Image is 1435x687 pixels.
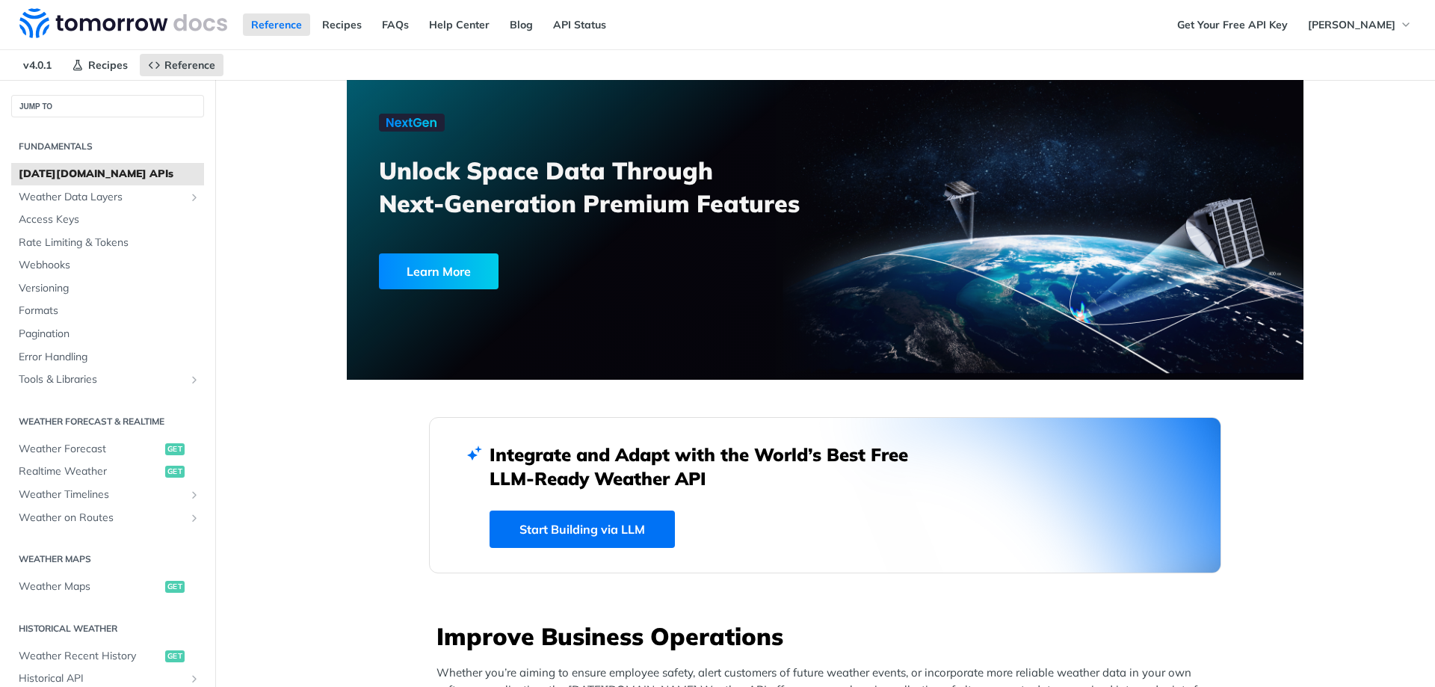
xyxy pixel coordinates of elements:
span: Realtime Weather [19,464,161,479]
a: Weather TimelinesShow subpages for Weather Timelines [11,484,204,506]
h3: Improve Business Operations [436,620,1221,653]
span: Weather Forecast [19,442,161,457]
a: Access Keys [11,209,204,231]
span: get [165,650,185,662]
span: get [165,466,185,478]
span: [DATE][DOMAIN_NAME] APIs [19,167,200,182]
h2: Fundamentals [11,140,204,153]
a: API Status [545,13,614,36]
h3: Unlock Space Data Through Next-Generation Premium Features [379,154,842,220]
span: Versioning [19,281,200,296]
span: v4.0.1 [15,54,60,76]
span: Reference [164,58,215,72]
span: Weather on Routes [19,511,185,526]
button: Show subpages for Historical API [188,673,200,685]
a: Pagination [11,323,204,345]
button: Show subpages for Tools & Libraries [188,374,200,386]
a: Error Handling [11,346,204,369]
span: Weather Recent History [19,649,161,664]
a: FAQs [374,13,417,36]
span: Access Keys [19,212,200,227]
span: Error Handling [19,350,200,365]
span: Formats [19,304,200,318]
button: JUMP TO [11,95,204,117]
h2: Weather Maps [11,552,204,566]
a: Formats [11,300,204,322]
button: [PERSON_NAME] [1300,13,1420,36]
a: [DATE][DOMAIN_NAME] APIs [11,163,204,185]
span: Webhooks [19,258,200,273]
span: Tools & Libraries [19,372,185,387]
span: [PERSON_NAME] [1308,18,1395,31]
span: Pagination [19,327,200,342]
a: Blog [502,13,541,36]
a: Reference [243,13,310,36]
button: Show subpages for Weather on Routes [188,512,200,524]
span: Rate Limiting & Tokens [19,235,200,250]
span: get [165,581,185,593]
a: Weather Mapsget [11,576,204,598]
a: Recipes [64,54,136,76]
a: Rate Limiting & Tokens [11,232,204,254]
a: Get Your Free API Key [1169,13,1296,36]
a: Tools & LibrariesShow subpages for Tools & Libraries [11,369,204,391]
span: Weather Maps [19,579,161,594]
div: Learn More [379,253,499,289]
h2: Historical Weather [11,622,204,635]
a: Learn More [379,253,749,289]
img: Tomorrow.io Weather API Docs [19,8,227,38]
img: NextGen [379,114,445,132]
h2: Weather Forecast & realtime [11,415,204,428]
button: Show subpages for Weather Timelines [188,489,200,501]
a: Weather Data LayersShow subpages for Weather Data Layers [11,186,204,209]
span: Weather Data Layers [19,190,185,205]
a: Start Building via LLM [490,511,675,548]
a: Weather Forecastget [11,438,204,460]
span: Recipes [88,58,128,72]
span: get [165,443,185,455]
a: Weather Recent Historyget [11,645,204,668]
a: Help Center [421,13,498,36]
span: Historical API [19,671,185,686]
span: Weather Timelines [19,487,185,502]
a: Realtime Weatherget [11,460,204,483]
button: Show subpages for Weather Data Layers [188,191,200,203]
a: Reference [140,54,223,76]
a: Weather on RoutesShow subpages for Weather on Routes [11,507,204,529]
a: Recipes [314,13,370,36]
a: Webhooks [11,254,204,277]
a: Versioning [11,277,204,300]
h2: Integrate and Adapt with the World’s Best Free LLM-Ready Weather API [490,443,931,490]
